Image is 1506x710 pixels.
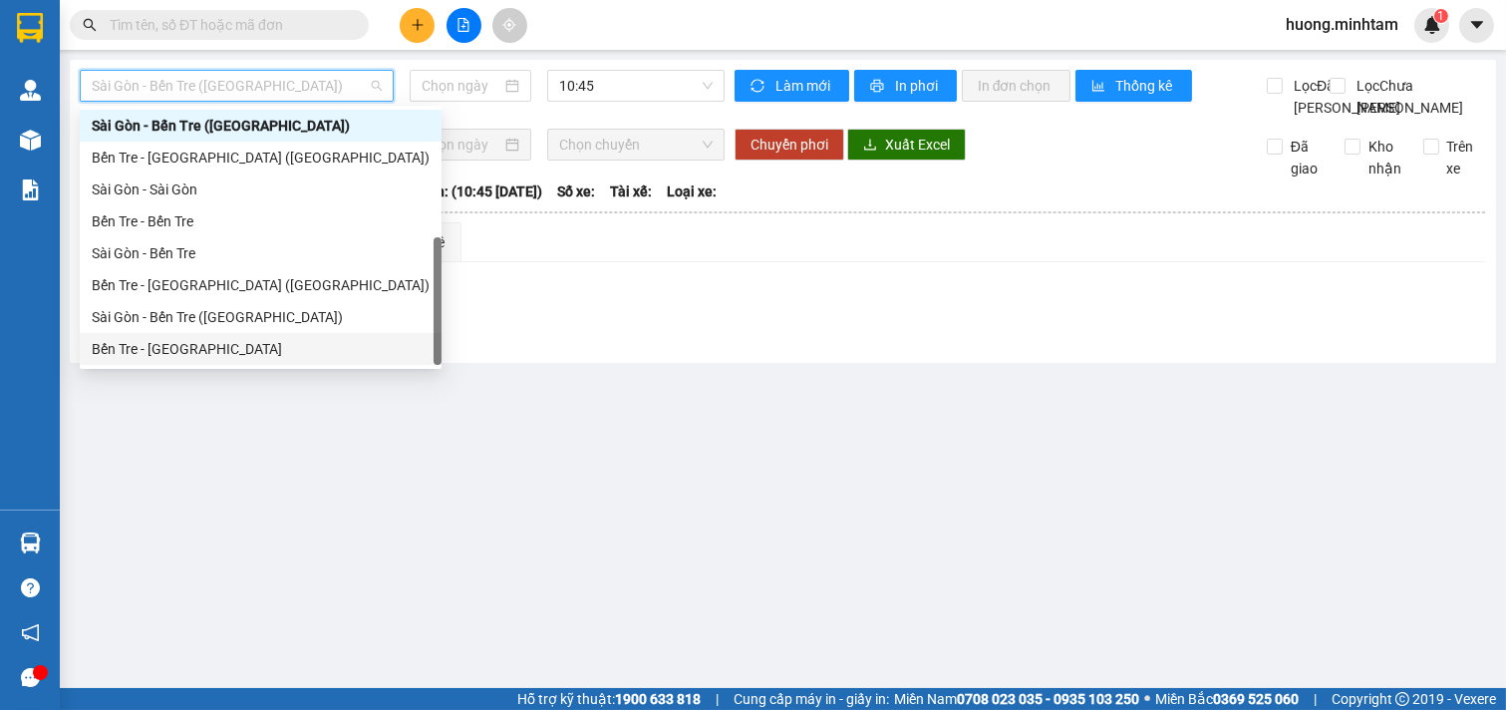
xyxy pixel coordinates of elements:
[92,147,430,169] div: Bến Tre - [GEOGRAPHIC_DATA] ([GEOGRAPHIC_DATA])
[92,71,382,101] span: Sài Gòn - Bến Tre (CN)
[80,269,442,301] div: Bến Tre - Sài Gòn (CT)
[17,19,48,40] span: Gửi:
[422,134,501,156] input: Chọn ngày
[847,129,966,161] button: downloadXuất Excel
[1434,9,1448,23] sup: 1
[92,274,430,296] div: Bến Tre - [GEOGRAPHIC_DATA] ([GEOGRAPHIC_DATA])
[400,8,435,43] button: plus
[1270,12,1414,37] span: huong.minhtam
[1286,75,1403,119] span: Lọc Đã [PERSON_NAME]
[1213,691,1299,707] strong: 0369 525 060
[492,8,527,43] button: aim
[775,75,833,97] span: Làm mới
[92,115,430,137] div: Sài Gòn - Bến Tre ([GEOGRAPHIC_DATA])
[734,688,889,710] span: Cung cấp máy in - giấy in:
[155,19,203,40] span: Nhận:
[20,80,41,101] img: warehouse-icon
[80,333,442,365] div: Bến Tre - Sài Gòn
[80,110,442,142] div: Sài Gòn - Bến Tre (CN)
[957,691,1139,707] strong: 0708 023 035 - 0935 103 250
[447,8,481,43] button: file-add
[854,70,957,102] button: printerIn phơi
[751,79,767,95] span: sync
[17,17,142,65] div: Trạm Đông Á
[92,178,430,200] div: Sài Gòn - Sài Gòn
[894,688,1139,710] span: Miền Nam
[456,18,470,32] span: file-add
[1349,75,1466,119] span: Lọc Chưa [PERSON_NAME]
[1423,16,1441,34] img: icon-new-feature
[667,180,717,202] span: Loại xe:
[80,237,442,269] div: Sài Gòn - Bến Tre
[80,142,442,174] div: Bến Tre - Sài Gòn (CN)
[1314,688,1317,710] span: |
[1437,9,1444,23] span: 1
[21,668,40,687] span: message
[422,75,501,97] input: 15/10/2025
[870,79,887,95] span: printer
[397,180,542,202] span: Chuyến: (10:45 [DATE])
[155,41,368,65] div: RI
[517,688,701,710] span: Hỗ trợ kỹ thuật:
[411,18,425,32] span: plus
[152,129,293,176] span: Chưa [PERSON_NAME] :
[21,623,40,642] span: notification
[20,130,41,151] img: warehouse-icon
[80,205,442,237] div: Bến Tre - Bến Tre
[1155,688,1299,710] span: Miền Bắc
[1091,79,1108,95] span: bar-chart
[92,306,430,328] div: Sài Gòn - Bến Tre ([GEOGRAPHIC_DATA])
[83,18,97,32] span: search
[615,691,701,707] strong: 1900 633 818
[1075,70,1192,102] button: bar-chartThống kê
[92,242,430,264] div: Sài Gòn - Bến Tre
[80,301,442,333] div: Sài Gòn - Bến Tre (CT)
[559,71,712,101] span: 10:45
[962,70,1070,102] button: In đơn chọn
[557,180,595,202] span: Số xe:
[155,17,368,41] div: [PERSON_NAME]
[20,532,41,553] img: warehouse-icon
[21,578,40,597] span: question-circle
[1116,75,1176,97] span: Thống kê
[716,688,719,710] span: |
[92,338,430,360] div: Bến Tre - [GEOGRAPHIC_DATA]
[1395,692,1409,706] span: copyright
[110,14,345,36] input: Tìm tên, số ĐT hoặc mã đơn
[1360,136,1409,179] span: Kho nhận
[735,129,844,161] button: Chuyển phơi
[1468,16,1486,34] span: caret-down
[1439,136,1486,179] span: Trên xe
[17,13,43,43] img: logo-vxr
[20,179,41,200] img: solution-icon
[17,65,142,89] div: HÙNG
[1144,695,1150,703] span: ⚪️
[559,130,712,160] span: Chọn chuyến
[152,129,370,177] div: 20.000
[610,180,652,202] span: Tài xế:
[1459,8,1494,43] button: caret-down
[502,18,516,32] span: aim
[92,210,430,232] div: Bến Tre - Bến Tre
[895,75,941,97] span: In phơi
[735,70,849,102] button: syncLàm mới
[1283,136,1330,179] span: Đã giao
[80,174,442,205] div: Sài Gòn - Sài Gòn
